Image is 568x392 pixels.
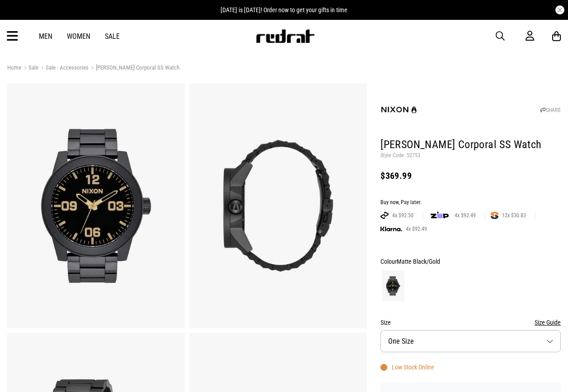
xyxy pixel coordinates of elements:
[380,256,561,267] div: Colour
[397,258,440,265] span: Matte Black/Gold
[402,225,431,233] span: 4x $92.49
[535,317,561,328] button: Size Guide
[221,6,347,14] span: [DATE] is [DATE]! Order now to get your gifts in time
[380,317,561,328] div: Size
[388,337,414,345] span: One Size
[382,271,404,301] img: Matte Black/Gold
[389,212,417,219] span: 4x $92.50
[380,212,389,219] img: AFTERPAY
[380,330,561,352] button: One Size
[380,364,434,371] div: Low Stock Online
[491,212,498,219] img: SPLITPAY
[380,227,402,232] img: KLARNA
[67,32,90,41] a: Women
[39,32,52,41] a: Men
[255,29,315,43] img: Redrat logo
[451,212,479,219] span: 4x $92.49
[380,138,561,152] h1: [PERSON_NAME] Corporal SS Watch
[380,152,561,159] p: Style Code: 52753
[89,64,179,73] a: [PERSON_NAME] Corporal SS Watch
[380,170,561,181] div: $369.99
[380,91,417,127] img: Nixon
[498,212,530,219] span: 12x $30.83
[380,199,561,206] div: Buy now, Pay later.
[105,32,120,41] a: Sale
[21,64,38,73] a: Sale
[7,84,185,328] img: Nixon Corporal Ss Watch in Black
[38,64,89,73] a: Sale - Accessories
[540,107,561,113] a: SHARE
[7,64,21,71] a: Home
[189,84,367,328] img: Nixon Corporal Ss Watch in Black
[431,211,449,220] img: zip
